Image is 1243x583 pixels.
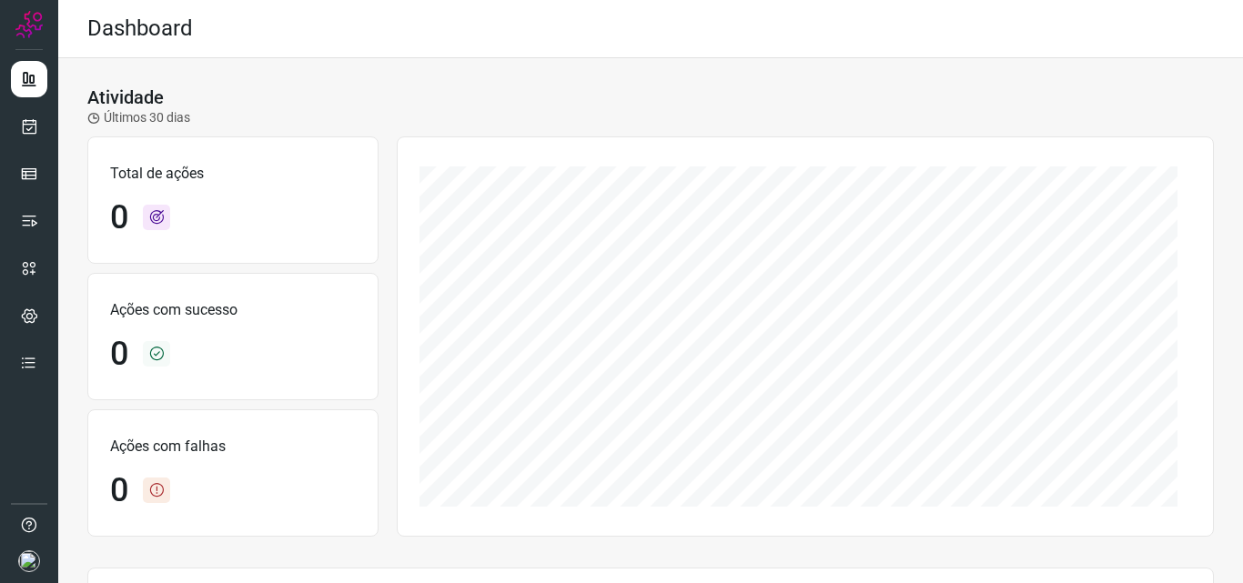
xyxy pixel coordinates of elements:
[87,108,190,127] p: Últimos 30 dias
[110,436,356,457] p: Ações com falhas
[87,86,164,108] h3: Atividade
[87,15,193,42] h2: Dashboard
[110,335,128,374] h1: 0
[15,11,43,38] img: Logo
[110,299,356,321] p: Ações com sucesso
[110,471,128,510] h1: 0
[110,163,356,185] p: Total de ações
[110,198,128,237] h1: 0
